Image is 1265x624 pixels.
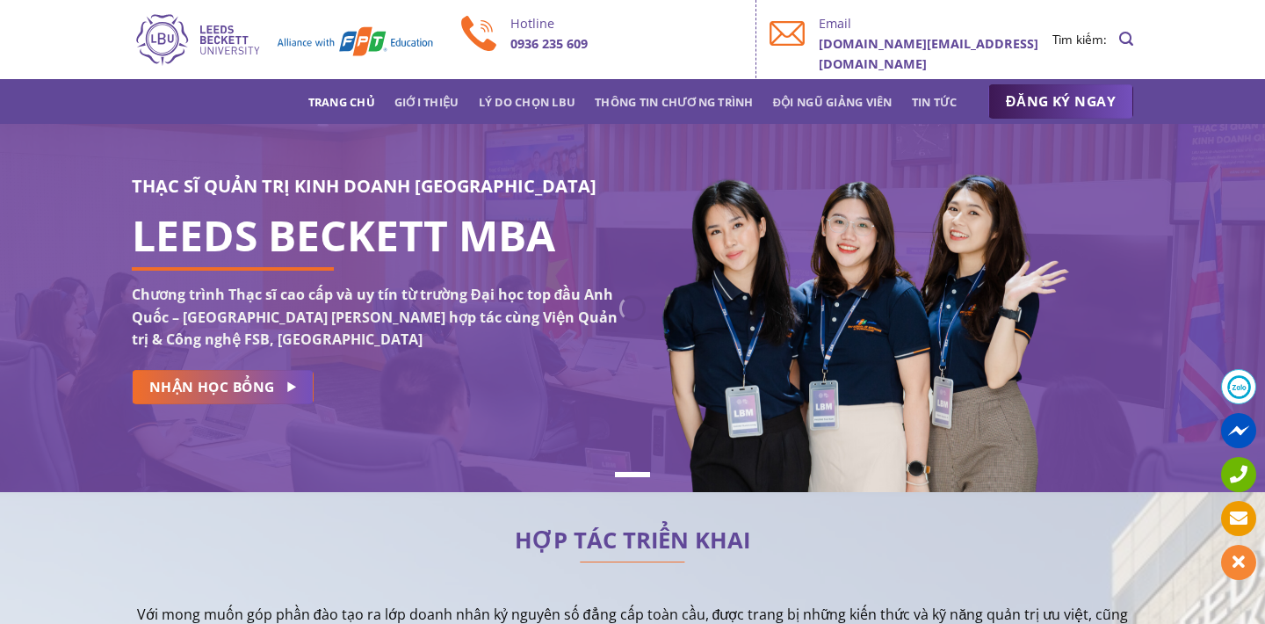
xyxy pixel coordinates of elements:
[1006,91,1116,112] span: ĐĂNG KÝ NGAY
[132,285,618,349] strong: Chương trình Thạc sĩ cao cấp và uy tín từ trường Đại học top đầu Anh Quốc – [GEOGRAPHIC_DATA] [PE...
[773,86,893,118] a: Đội ngũ giảng viên
[132,172,619,200] h3: THẠC SĨ QUẢN TRỊ KINH DOANH [GEOGRAPHIC_DATA]
[132,11,435,68] img: Thạc sĩ Quản trị kinh doanh Quốc tế
[132,225,619,246] h1: LEEDS BECKETT MBA
[132,532,1133,549] h2: HỢP TÁC TRIỂN KHAI
[1119,22,1133,56] a: Search
[1052,30,1107,49] li: Tìm kiếm:
[912,86,958,118] a: Tin tức
[308,86,375,118] a: Trang chủ
[988,84,1133,120] a: ĐĂNG KÝ NGAY
[595,86,754,118] a: Thông tin chương trình
[580,562,685,563] img: line-lbu.jpg
[149,376,275,398] span: NHẬN HỌC BỔNG
[510,13,743,33] p: Hotline
[615,472,650,477] li: Page dot 1
[479,86,576,118] a: Lý do chọn LBU
[394,86,459,118] a: Giới thiệu
[132,370,314,404] a: NHẬN HỌC BỔNG
[819,35,1038,72] b: [DOMAIN_NAME][EMAIL_ADDRESS][DOMAIN_NAME]
[510,35,588,52] b: 0936 235 609
[819,13,1052,33] p: Email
